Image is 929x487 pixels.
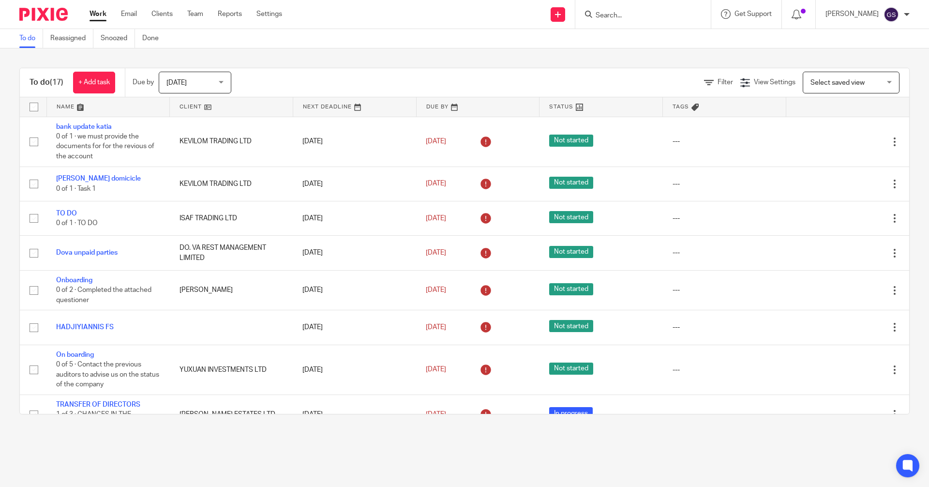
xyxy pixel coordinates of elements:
[56,361,159,388] span: 0 of 5 · Contact the previous auditors to advise us on the status of the company
[673,104,689,109] span: Tags
[673,179,777,189] div: ---
[426,287,446,293] span: [DATE]
[549,177,593,189] span: Not started
[56,411,138,428] span: 1 of 3 · CHANGES IN THE REGISTER OF COMAPNIES
[170,270,293,310] td: [PERSON_NAME]
[170,117,293,167] td: KEVILOM TRADING LTD
[56,287,151,304] span: 0 of 2 · Completed the attached questioner
[293,270,416,310] td: [DATE]
[56,401,140,408] a: TRANSFER OF DIRECTORS
[810,79,865,86] span: Select saved view
[170,395,293,434] td: [PERSON_NAME] ESTATES LTD
[426,215,446,222] span: [DATE]
[166,79,187,86] span: [DATE]
[673,365,777,375] div: ---
[56,133,154,160] span: 0 of 1 · we must provide the documents for for the revious of the account
[549,407,593,419] span: In progress
[101,29,135,48] a: Snoozed
[549,283,593,295] span: Not started
[50,29,93,48] a: Reassigned
[426,411,446,418] span: [DATE]
[56,185,96,192] span: 0 of 1 · Task 1
[170,201,293,235] td: ISAF TRADING LTD
[426,181,446,187] span: [DATE]
[293,201,416,235] td: [DATE]
[673,285,777,295] div: ---
[19,29,43,48] a: To do
[170,236,293,270] td: DO. VA REST MANAGEMENT LIMITED
[30,77,63,88] h1: To do
[673,322,777,332] div: ---
[142,29,166,48] a: Done
[56,324,114,331] a: HADJIYIANNIS FS
[293,310,416,345] td: [DATE]
[170,167,293,201] td: KEVILOM TRADING LTD
[293,167,416,201] td: [DATE]
[549,135,593,147] span: Not started
[549,211,593,223] span: Not started
[56,210,77,217] a: TO DO
[73,72,115,93] a: + Add task
[293,345,416,395] td: [DATE]
[56,277,92,284] a: Onboarding
[426,366,446,373] span: [DATE]
[673,137,777,146] div: ---
[293,236,416,270] td: [DATE]
[673,410,777,419] div: ---
[754,79,795,86] span: View Settings
[825,9,879,19] p: [PERSON_NAME]
[549,320,593,332] span: Not started
[19,8,68,21] img: Pixie
[549,246,593,258] span: Not started
[56,220,98,227] span: 0 of 1 · TO DO
[170,345,293,395] td: YUXUAN INVESTMENTS LTD
[256,9,282,19] a: Settings
[293,117,416,167] td: [DATE]
[734,11,772,17] span: Get Support
[56,123,112,130] a: bank update katia
[595,12,682,20] input: Search
[50,78,63,86] span: (17)
[56,351,94,358] a: On boarding
[884,7,899,22] img: svg%3E
[187,9,203,19] a: Team
[121,9,137,19] a: Email
[718,79,733,86] span: Filter
[151,9,173,19] a: Clients
[426,324,446,331] span: [DATE]
[56,249,118,256] a: Dova unpaid parties
[426,138,446,145] span: [DATE]
[549,363,593,375] span: Not started
[673,213,777,223] div: ---
[218,9,242,19] a: Reports
[133,77,154,87] p: Due by
[293,395,416,434] td: [DATE]
[56,175,141,182] a: [PERSON_NAME] domicicle
[673,248,777,258] div: ---
[90,9,106,19] a: Work
[426,249,446,256] span: [DATE]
